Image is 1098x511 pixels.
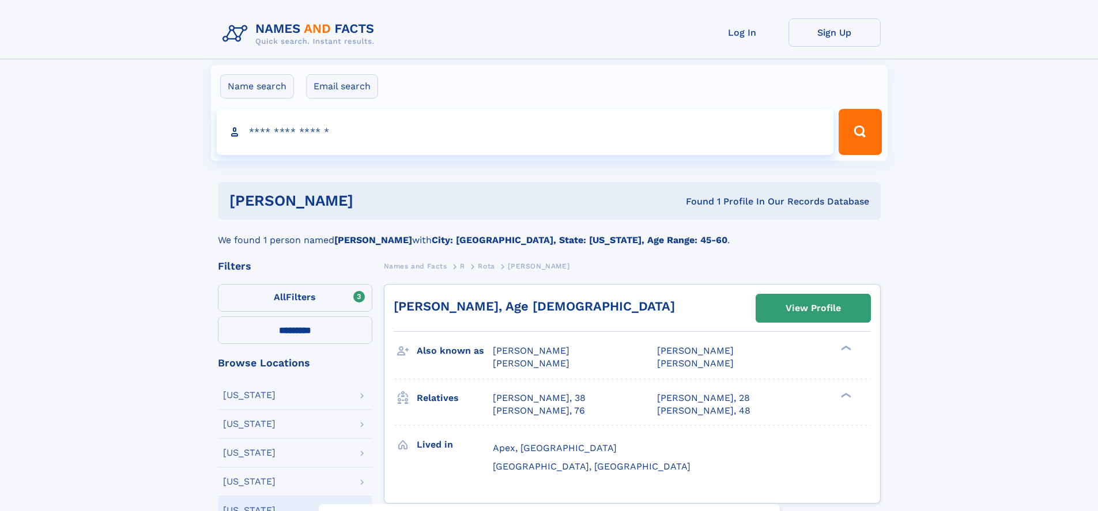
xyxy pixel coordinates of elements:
[432,234,727,245] b: City: [GEOGRAPHIC_DATA], State: [US_STATE], Age Range: 45-60
[519,195,869,208] div: Found 1 Profile In Our Records Database
[334,234,412,245] b: [PERSON_NAME]
[493,345,569,356] span: [PERSON_NAME]
[460,262,465,270] span: R
[657,345,734,356] span: [PERSON_NAME]
[493,461,691,472] span: [GEOGRAPHIC_DATA], [GEOGRAPHIC_DATA]
[223,391,276,400] div: [US_STATE]
[218,358,372,368] div: Browse Locations
[306,74,378,99] label: Email search
[493,404,585,417] a: [PERSON_NAME], 76
[223,477,276,486] div: [US_STATE]
[223,448,276,457] div: [US_STATE]
[657,358,734,369] span: [PERSON_NAME]
[657,392,750,404] a: [PERSON_NAME], 28
[493,442,617,453] span: Apex, [GEOGRAPHIC_DATA]
[838,345,852,352] div: ❯
[493,358,569,369] span: [PERSON_NAME]
[417,388,493,408] h3: Relatives
[493,392,586,404] a: [PERSON_NAME], 38
[394,299,675,313] a: [PERSON_NAME], Age [DEMOGRAPHIC_DATA]
[460,259,465,273] a: R
[274,292,286,302] span: All
[657,404,750,417] a: [PERSON_NAME], 48
[417,435,493,455] h3: Lived in
[839,109,881,155] button: Search Button
[417,341,493,361] h3: Also known as
[786,295,841,321] div: View Profile
[223,419,276,429] div: [US_STATE]
[218,219,881,247] div: We found 1 person named with .
[838,391,852,399] div: ❯
[478,259,495,273] a: Rota
[696,18,788,47] a: Log In
[218,261,372,271] div: Filters
[478,262,495,270] span: Rota
[220,74,294,99] label: Name search
[756,294,870,322] a: View Profile
[229,194,520,208] h1: [PERSON_NAME]
[788,18,881,47] a: Sign Up
[218,18,384,50] img: Logo Names and Facts
[217,109,834,155] input: search input
[218,284,372,312] label: Filters
[384,259,447,273] a: Names and Facts
[508,262,569,270] span: [PERSON_NAME]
